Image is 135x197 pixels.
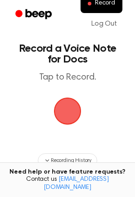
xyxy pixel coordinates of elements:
a: Beep [9,6,60,23]
span: Recording History [51,157,91,165]
a: Log Out [82,13,126,35]
h1: Record a Voice Note for Docs [16,43,119,65]
p: Tap to Record. [16,72,119,83]
button: Recording History [38,153,97,168]
a: [EMAIL_ADDRESS][DOMAIN_NAME] [44,176,109,191]
button: Beep Logo [54,98,81,125]
span: Contact us [5,176,130,192]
